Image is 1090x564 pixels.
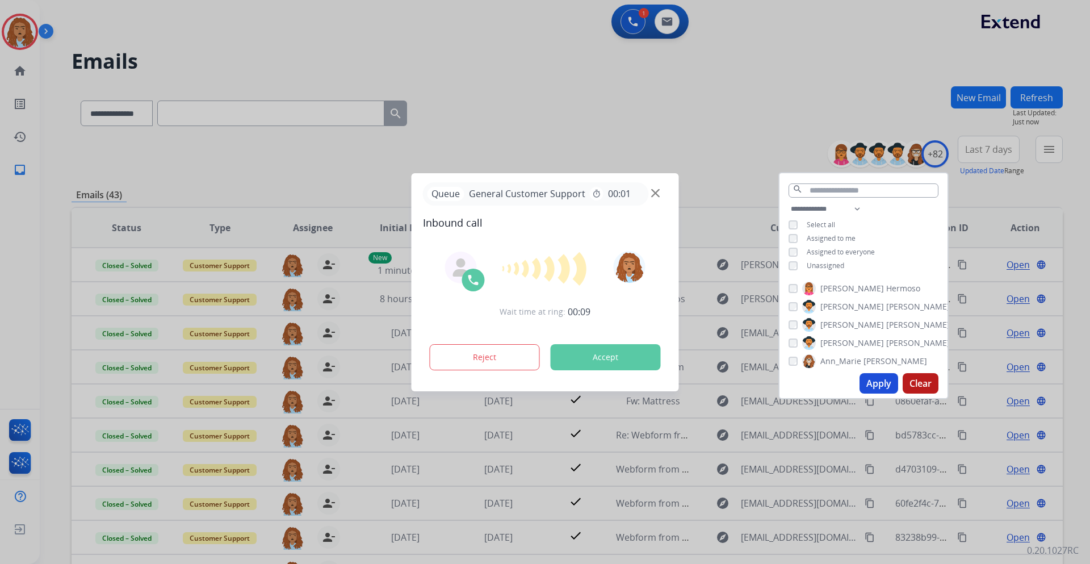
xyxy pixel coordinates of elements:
img: avatar [613,251,645,283]
button: Accept [551,344,661,370]
span: Select all [807,220,835,229]
span: Wait time at ring: [500,306,565,317]
img: close-button [651,189,660,197]
p: Queue [427,187,464,201]
span: [PERSON_NAME] [886,301,950,312]
span: [PERSON_NAME] [820,319,884,331]
span: [PERSON_NAME] [820,283,884,294]
span: [PERSON_NAME] [820,337,884,349]
mat-icon: timer [592,189,601,198]
img: agent-avatar [452,258,470,277]
span: 00:09 [568,305,590,319]
p: 0.20.1027RC [1027,544,1079,557]
span: [PERSON_NAME] [886,319,950,331]
span: Assigned to me [807,233,856,243]
button: Apply [860,373,898,394]
button: Reject [430,344,540,370]
span: Assigned to everyone [807,247,875,257]
span: Unassigned [807,261,844,270]
span: Inbound call [423,215,668,231]
img: call-icon [467,273,480,287]
span: [PERSON_NAME] [820,301,884,312]
button: Clear [903,373,938,394]
span: 00:01 [608,187,631,200]
mat-icon: search [793,184,803,194]
span: [PERSON_NAME] [863,356,927,367]
span: Ann_Marie [820,356,861,367]
span: General Customer Support [464,187,590,200]
span: [PERSON_NAME] [886,337,950,349]
span: Hermoso [886,283,920,294]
